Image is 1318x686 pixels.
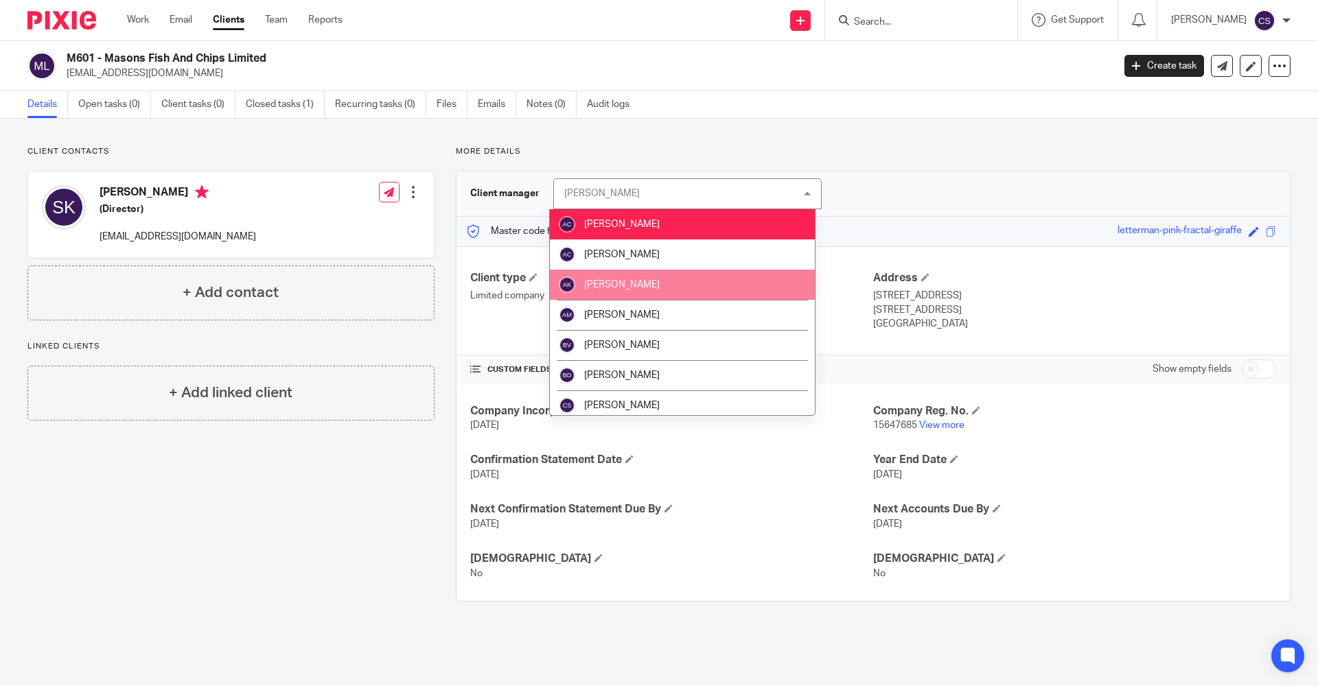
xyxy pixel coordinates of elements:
[873,502,1276,517] h4: Next Accounts Due By
[161,91,235,118] a: Client tasks (0)
[100,202,256,216] h5: (Director)
[873,552,1276,566] h4: [DEMOGRAPHIC_DATA]
[527,91,577,118] a: Notes (0)
[100,230,256,244] p: [EMAIL_ADDRESS][DOMAIN_NAME]
[1124,55,1204,77] a: Create task
[470,453,873,467] h4: Confirmation Statement Date
[470,364,873,375] h4: CUSTOM FIELDS
[127,13,149,27] a: Work
[1253,10,1275,32] img: svg%3E
[265,13,288,27] a: Team
[100,185,256,202] h4: [PERSON_NAME]
[27,91,68,118] a: Details
[246,91,325,118] a: Closed tasks (1)
[27,341,435,352] p: Linked clients
[470,552,873,566] h4: [DEMOGRAPHIC_DATA]
[42,185,86,229] img: svg%3E
[559,397,575,414] img: svg%3E
[873,453,1276,467] h4: Year End Date
[584,370,660,380] span: [PERSON_NAME]
[587,91,640,118] a: Audit logs
[559,246,575,263] img: svg%3E
[27,51,56,80] img: svg%3E
[873,303,1276,317] p: [STREET_ADDRESS]
[170,13,192,27] a: Email
[584,340,660,350] span: [PERSON_NAME]
[873,569,886,578] span: No
[873,404,1276,418] h4: Company Reg. No.
[559,216,575,233] img: svg%3E
[584,250,660,259] span: [PERSON_NAME]
[470,519,499,529] span: [DATE]
[67,51,897,66] h2: M601 - Masons Fish And Chips Limited
[584,401,660,410] span: [PERSON_NAME]
[559,337,575,353] img: svg%3E
[564,189,640,198] div: [PERSON_NAME]
[1051,15,1104,25] span: Get Support
[1171,13,1247,27] p: [PERSON_NAME]
[1118,224,1242,239] div: letterman-pink-fractal-giraffe
[67,67,1104,80] p: [EMAIL_ADDRESS][DOMAIN_NAME]
[873,289,1276,303] p: [STREET_ADDRESS]
[470,404,873,418] h4: Company Incorporated On
[1153,362,1232,376] label: Show empty fields
[478,91,516,118] a: Emails
[27,146,435,157] p: Client contacts
[470,470,499,480] span: [DATE]
[456,146,1291,157] p: More details
[873,421,917,430] span: 15647685
[559,367,575,383] img: svg%3E
[213,13,244,27] a: Clients
[335,91,426,118] a: Recurring tasks (0)
[470,421,499,430] span: [DATE]
[27,11,96,29] img: Pixie
[169,382,292,403] h4: + Add linked client
[308,13,343,27] a: Reports
[470,271,873,285] h4: Client type
[183,282,279,303] h4: + Add contact
[853,16,976,29] input: Search
[873,271,1276,285] h4: Address
[467,224,704,238] p: Master code for secure communications and files
[470,187,540,200] h3: Client manager
[919,421,964,430] a: View more
[873,317,1276,331] p: [GEOGRAPHIC_DATA]
[470,569,483,578] span: No
[470,289,873,303] p: Limited company
[470,502,873,517] h4: Next Confirmation Statement Due By
[559,276,575,293] img: svg%3E
[873,519,902,529] span: [DATE]
[584,310,660,320] span: [PERSON_NAME]
[195,185,209,199] i: Primary
[584,220,660,229] span: [PERSON_NAME]
[873,470,902,480] span: [DATE]
[584,280,660,289] span: [PERSON_NAME]
[559,307,575,323] img: svg%3E
[78,91,151,118] a: Open tasks (0)
[437,91,467,118] a: Files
